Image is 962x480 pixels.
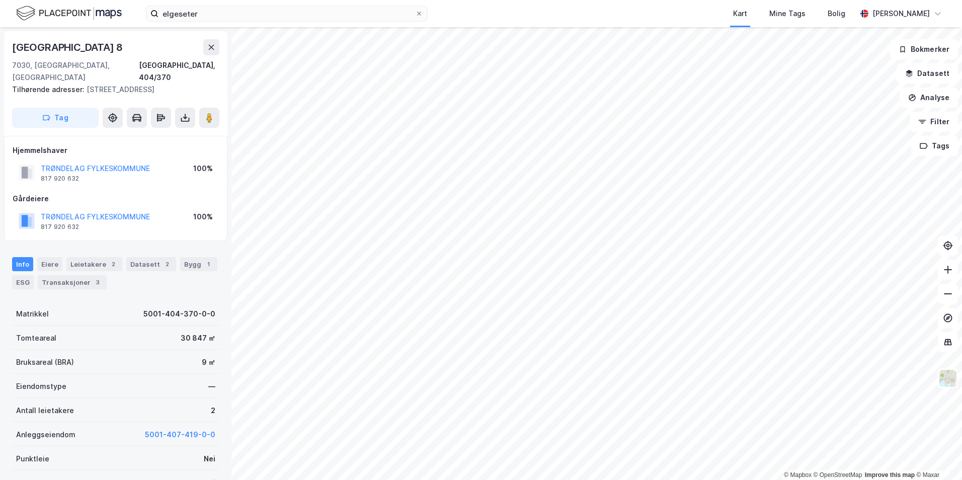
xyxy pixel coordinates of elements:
[12,59,139,84] div: 7030, [GEOGRAPHIC_DATA], [GEOGRAPHIC_DATA]
[912,432,962,480] div: Kontrollprogram for chat
[16,5,122,22] img: logo.f888ab2527a4732fd821a326f86c7f29.svg
[872,8,930,20] div: [PERSON_NAME]
[12,257,33,271] div: Info
[193,211,213,223] div: 100%
[203,259,213,269] div: 1
[158,6,415,21] input: Søk på adresse, matrikkel, gårdeiere, leietakere eller personer
[12,39,125,55] div: [GEOGRAPHIC_DATA] 8
[139,59,219,84] div: [GEOGRAPHIC_DATA], 404/370
[865,471,915,478] a: Improve this map
[208,380,215,392] div: —
[180,257,217,271] div: Bygg
[828,8,845,20] div: Bolig
[202,356,215,368] div: 9 ㎡
[16,405,74,417] div: Antall leietakere
[16,380,66,392] div: Eiendomstype
[938,369,957,388] img: Z
[12,84,211,96] div: [STREET_ADDRESS]
[890,39,958,59] button: Bokmerker
[193,163,213,175] div: 100%
[38,275,107,289] div: Transaksjoner
[814,471,862,478] a: OpenStreetMap
[16,308,49,320] div: Matrikkel
[16,453,49,465] div: Punktleie
[145,429,215,441] button: 5001-407-419-0-0
[41,223,79,231] div: 817 920 632
[13,144,219,156] div: Hjemmelshaver
[162,259,172,269] div: 2
[16,429,75,441] div: Anleggseiendom
[211,405,215,417] div: 2
[41,175,79,183] div: 817 920 632
[733,8,747,20] div: Kart
[37,257,62,271] div: Eiere
[911,136,958,156] button: Tags
[204,453,215,465] div: Nei
[13,193,219,205] div: Gårdeiere
[108,259,118,269] div: 2
[16,356,74,368] div: Bruksareal (BRA)
[769,8,806,20] div: Mine Tags
[12,108,99,128] button: Tag
[66,257,122,271] div: Leietakere
[93,277,103,287] div: 3
[784,471,812,478] a: Mapbox
[910,112,958,132] button: Filter
[12,275,34,289] div: ESG
[143,308,215,320] div: 5001-404-370-0-0
[900,88,958,108] button: Analyse
[12,85,87,94] span: Tilhørende adresser:
[16,332,56,344] div: Tomteareal
[897,63,958,84] button: Datasett
[181,332,215,344] div: 30 847 ㎡
[912,432,962,480] iframe: Chat Widget
[126,257,176,271] div: Datasett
